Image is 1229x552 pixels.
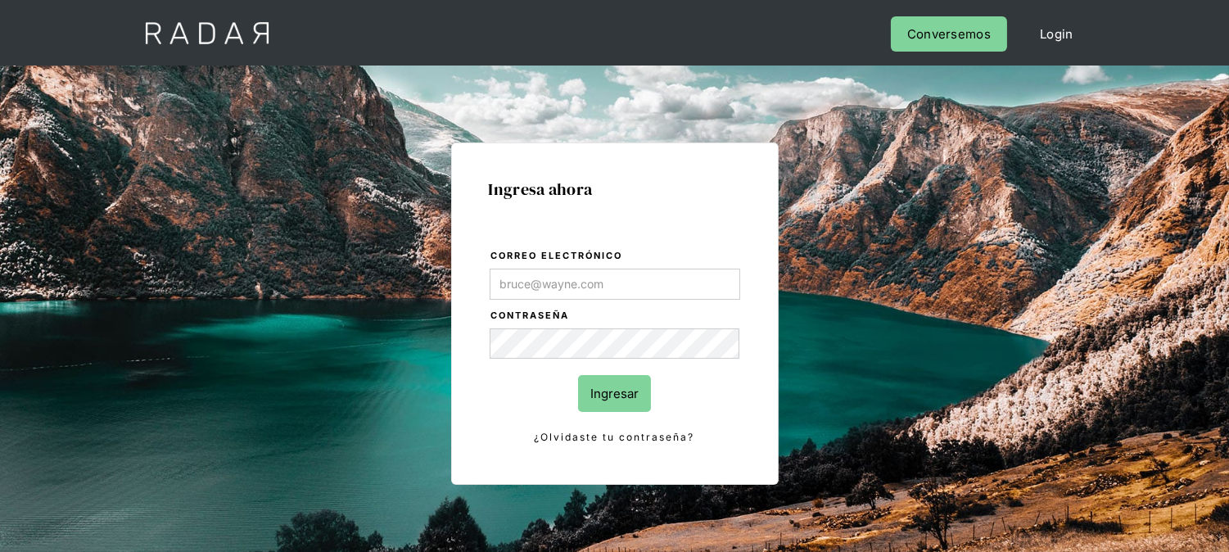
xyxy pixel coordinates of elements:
[489,247,741,447] form: Login Form
[491,248,740,265] label: Correo electrónico
[578,375,651,412] input: Ingresar
[490,428,740,446] a: ¿Olvidaste tu contraseña?
[1023,16,1090,52] a: Login
[489,180,741,198] h1: Ingresa ahora
[491,308,740,324] label: Contraseña
[891,16,1007,52] a: Conversemos
[490,269,740,300] input: bruce@wayne.com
